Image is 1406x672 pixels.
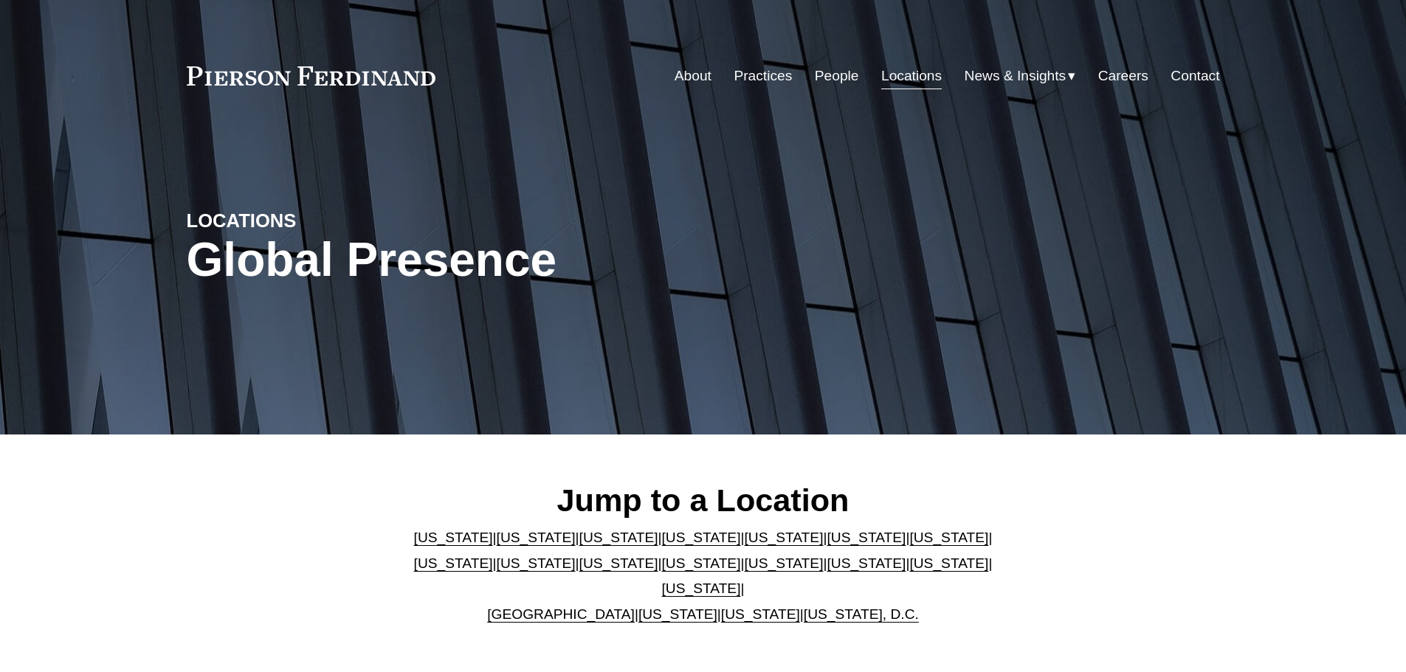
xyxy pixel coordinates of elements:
a: [US_STATE] [497,555,576,571]
h2: Jump to a Location [402,481,1004,519]
a: [US_STATE] [579,530,658,545]
a: Practices [734,62,792,90]
a: [US_STATE] [827,555,906,571]
a: [US_STATE] [721,606,800,622]
a: [US_STATE] [744,530,823,545]
a: Contact [1171,62,1219,90]
h4: LOCATIONS [187,209,445,232]
a: folder dropdown [965,62,1076,90]
a: [US_STATE] [662,530,741,545]
a: People [815,62,859,90]
p: | | | | | | | | | | | | | | | | | | [402,525,1004,627]
a: Careers [1098,62,1148,90]
a: [US_STATE], D.C. [804,606,919,622]
a: [US_STATE] [638,606,717,622]
span: News & Insights [965,63,1066,89]
a: [US_STATE] [662,555,741,571]
a: Locations [881,62,942,90]
h1: Global Presence [187,233,875,287]
a: [US_STATE] [662,581,741,596]
a: [GEOGRAPHIC_DATA] [487,606,635,622]
a: [US_STATE] [909,555,988,571]
a: [US_STATE] [909,530,988,545]
a: [US_STATE] [414,555,493,571]
a: [US_STATE] [827,530,906,545]
a: [US_STATE] [579,555,658,571]
a: About [675,62,711,90]
a: [US_STATE] [414,530,493,545]
a: [US_STATE] [497,530,576,545]
a: [US_STATE] [744,555,823,571]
